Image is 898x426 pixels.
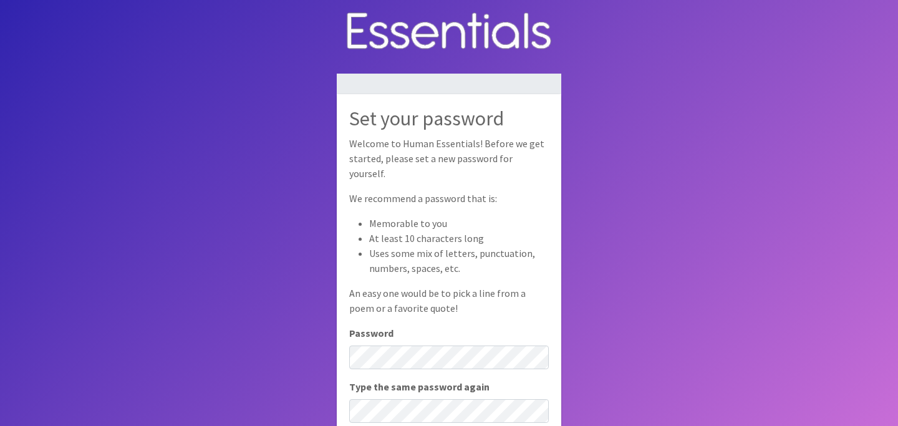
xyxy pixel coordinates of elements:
li: Uses some mix of letters, punctuation, numbers, spaces, etc. [369,246,549,276]
li: At least 10 characters long [369,231,549,246]
p: We recommend a password that is: [349,191,549,206]
h2: Set your password [349,107,549,130]
label: Type the same password again [349,379,490,394]
p: Welcome to Human Essentials! Before we get started, please set a new password for yourself. [349,136,549,181]
p: An easy one would be to pick a line from a poem or a favorite quote! [349,286,549,316]
label: Password [349,326,393,341]
li: Memorable to you [369,216,549,231]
